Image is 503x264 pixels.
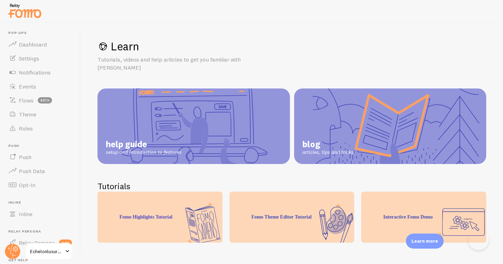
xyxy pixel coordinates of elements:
div: Fomo Highlights Tutorial [97,192,223,243]
a: Rules [4,121,76,135]
a: Inline [4,207,76,221]
h2: Tutorials [97,181,486,192]
span: Relay Persona [19,239,55,246]
a: Events [4,79,76,93]
span: new [59,240,72,246]
span: articles, tips and tricks [302,149,353,156]
span: setup and introduction to features [106,149,182,156]
span: Inline [8,200,76,205]
a: Opt-In [4,178,76,192]
img: fomo-relay-logo-orange.svg [7,2,42,20]
a: Push [4,150,76,164]
p: Learn more [411,238,438,244]
div: Learn more [406,234,444,249]
span: help guide [106,139,182,149]
a: Theme [4,107,76,121]
span: Flows [19,97,34,104]
a: Echelonluxuryproperties [25,243,72,260]
span: Relay Persona [8,229,76,234]
span: Inline [19,211,32,217]
div: Interactive Fomo Demo [361,192,486,243]
iframe: Help Scout Beacon - Open [468,229,489,250]
a: Flows beta [4,93,76,107]
a: blog articles, tips and tricks [294,88,487,164]
a: help guide setup and introduction to features [97,88,290,164]
span: Push Data [19,167,45,174]
h1: Learn [97,39,486,53]
span: Get Help [8,258,76,263]
p: Tutorials, videos and help articles to get you familiar with [PERSON_NAME] [97,56,265,72]
a: Push Data [4,164,76,178]
a: Dashboard [4,37,76,51]
span: Dashboard [19,41,47,48]
span: Push [19,154,31,160]
span: blog [302,139,353,149]
a: Notifications [4,65,76,79]
span: Theme [19,111,36,118]
span: Notifications [19,69,51,76]
span: Pop-ups [8,31,76,35]
span: Opt-In [19,181,35,188]
span: Events [19,83,36,90]
a: Settings [4,51,76,65]
span: Push [8,144,76,148]
span: beta [38,97,52,104]
span: Settings [19,55,39,62]
span: Echelonluxuryproperties [30,247,63,256]
span: Rules [19,125,33,132]
a: Relay Persona new [4,236,76,250]
div: Fomo Theme Editor Tutorial [229,192,355,243]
